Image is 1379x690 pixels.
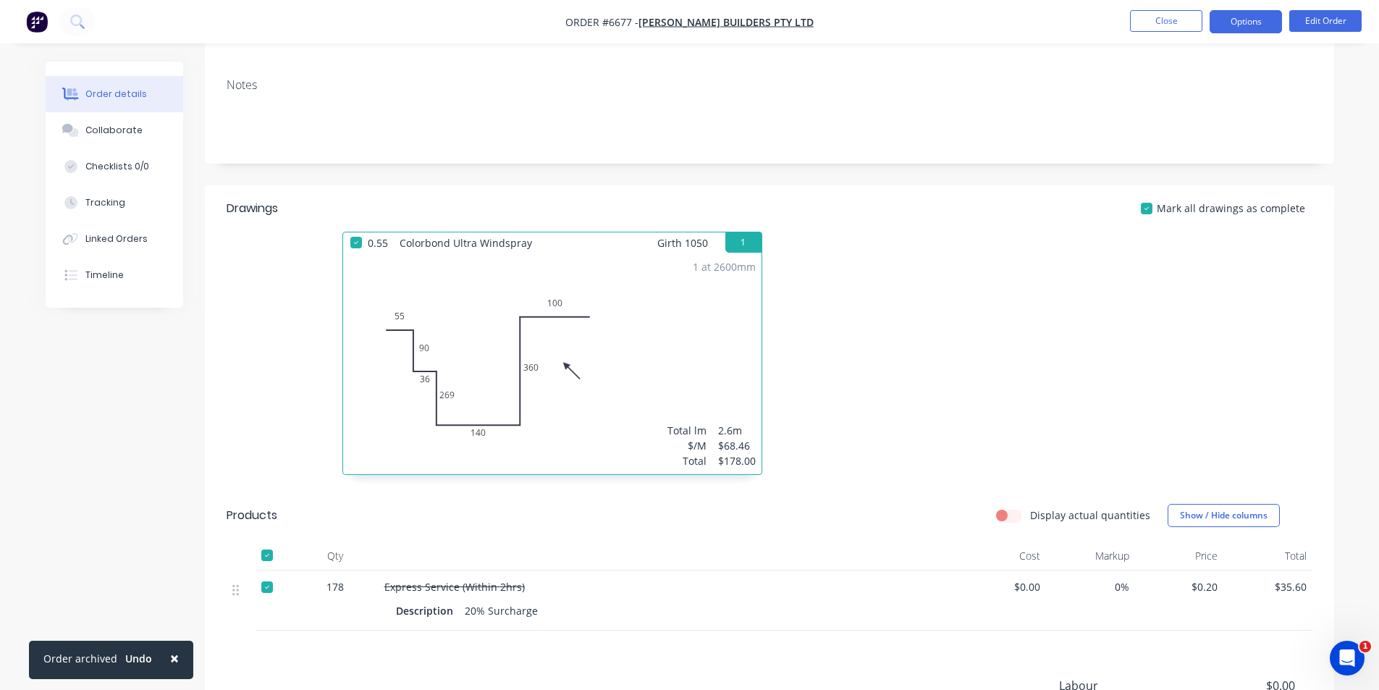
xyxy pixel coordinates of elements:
div: Collaborate [85,124,143,137]
label: Display actual quantities [1030,508,1150,523]
span: Mark all drawings as complete [1157,201,1305,216]
div: Order details [85,88,147,101]
div: Total [667,453,707,468]
div: Checklists 0/0 [85,160,149,173]
div: Markup [1046,542,1135,571]
span: $0.20 [1141,579,1218,594]
span: Girth 1050 [657,232,708,253]
button: Show / Hide columns [1168,504,1280,527]
span: 178 [326,579,344,594]
span: 0% [1052,579,1129,594]
div: Total lm [667,423,707,438]
span: 0.55 [362,232,394,253]
div: Description [396,600,459,621]
img: Factory [26,11,48,33]
div: Tracking [85,196,125,209]
button: Linked Orders [46,221,183,257]
div: 1 at 2600mm [693,259,756,274]
div: Products [227,507,277,524]
div: Drawings [227,200,278,217]
div: 2.6m [718,423,756,438]
div: Total [1223,542,1312,571]
button: Edit Order [1289,10,1362,32]
a: [PERSON_NAME] Builders Pty Ltd [638,15,814,29]
button: Timeline [46,257,183,293]
div: $68.46 [718,438,756,453]
div: Price [1135,542,1224,571]
div: 20% Surcharge [459,600,544,621]
div: Timeline [85,269,124,282]
button: Collaborate [46,112,183,148]
button: Tracking [46,185,183,221]
button: Order details [46,76,183,112]
div: 05590362691403601001 at 2600mmTotal lm$/MTotal2.6m$68.46$178.00 [343,253,762,474]
span: × [170,648,179,668]
button: Undo [117,648,160,670]
span: Colorbond Ultra Windspray [394,232,538,253]
button: Checklists 0/0 [46,148,183,185]
span: $0.00 [963,579,1041,594]
button: Close [156,641,193,676]
button: Options [1210,10,1282,33]
span: $35.60 [1229,579,1307,594]
div: Qty [292,542,379,571]
div: Linked Orders [85,232,148,245]
div: Notes [227,78,1312,92]
div: $/M [667,438,707,453]
div: $178.00 [718,453,756,468]
button: Close [1130,10,1202,32]
div: Cost [958,542,1047,571]
span: 1 [1359,641,1371,652]
button: 1 [725,232,762,253]
div: Order archived [43,651,117,666]
span: Order #6677 - [565,15,638,29]
span: Express Service (Within 2hrs) [384,580,525,594]
iframe: Intercom live chat [1330,641,1365,676]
